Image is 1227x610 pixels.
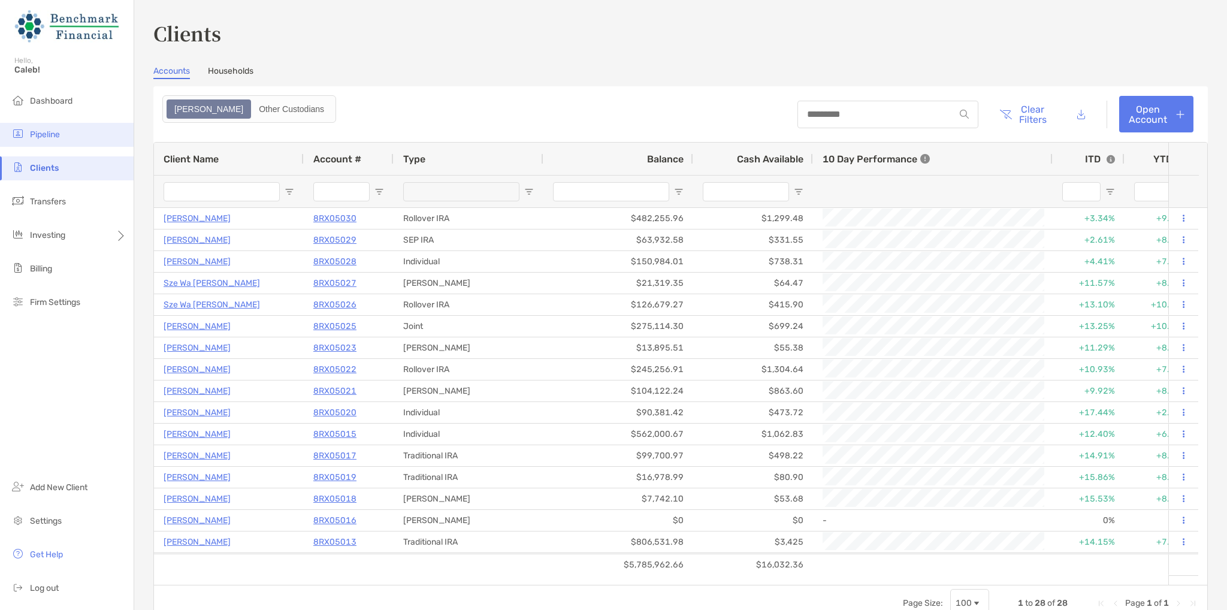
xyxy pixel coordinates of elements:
div: [PERSON_NAME] [394,510,543,531]
div: +7.98% [1125,359,1196,380]
div: +10.86% [1125,316,1196,337]
div: $482,255.96 [543,208,693,229]
span: Log out [30,583,59,593]
h3: Clients [153,19,1208,47]
div: [PERSON_NAME] [394,273,543,294]
a: 8RX05025 [313,319,356,334]
a: 8RX05021 [313,383,356,398]
p: [PERSON_NAME] [164,534,231,549]
div: $104,122.24 [543,381,693,401]
div: +2.61% [1053,229,1125,250]
p: [PERSON_NAME] [164,362,231,377]
a: 8RX05016 [313,513,356,528]
div: $99,700.97 [543,445,693,466]
a: [PERSON_NAME] [164,427,231,442]
div: segmented control [162,95,336,123]
p: Sze Wa [PERSON_NAME] [164,297,260,312]
div: +4.41% [1053,251,1125,272]
a: 8RX05027 [313,276,356,291]
div: $3,425 [693,532,813,552]
input: Balance Filter Input [553,182,669,201]
div: +10.93% [1053,359,1125,380]
div: +7.77% [1125,532,1196,552]
span: Get Help [30,549,63,560]
span: 28 [1057,598,1068,608]
div: Last Page [1188,599,1198,608]
div: Zoe [168,101,250,117]
a: 8RX05019 [313,470,356,485]
input: Account # Filter Input [313,182,370,201]
input: YTD Filter Input [1134,182,1172,201]
a: [PERSON_NAME] [164,319,231,334]
div: Individual [394,251,543,272]
div: $53.68 [693,488,813,509]
a: 8RX05030 [313,211,356,226]
div: Rollover IRA [394,294,543,315]
div: Individual [394,402,543,423]
button: Open Filter Menu [674,187,684,197]
p: [PERSON_NAME] [164,491,231,506]
img: billing icon [11,261,25,275]
p: [PERSON_NAME] [164,513,231,528]
a: [PERSON_NAME] [164,232,231,247]
img: firm-settings icon [11,294,25,309]
p: 8RX05026 [313,297,356,312]
p: 8RX05020 [313,405,356,420]
div: Rollover IRA [394,208,543,229]
img: clients icon [11,160,25,174]
span: Cash Available [737,153,803,165]
p: [PERSON_NAME] [164,340,231,355]
input: Client Name Filter Input [164,182,280,201]
a: [PERSON_NAME] [164,383,231,398]
div: $863.60 [693,381,813,401]
div: $0 [693,553,813,574]
p: 8RX05029 [313,232,356,247]
button: Open Filter Menu [374,187,384,197]
div: +10.70% [1125,294,1196,315]
img: pipeline icon [11,126,25,141]
a: 8RX05023 [313,340,356,355]
div: 100 [956,598,972,608]
div: $699.24 [693,316,813,337]
div: 0% [1125,510,1196,531]
a: [PERSON_NAME] [164,405,231,420]
div: $1,299.48 [693,208,813,229]
a: 8RX05013 [313,534,356,549]
div: +8.49% [1125,229,1196,250]
div: [PERSON_NAME] [394,337,543,358]
div: $473.72 [693,402,813,423]
p: [PERSON_NAME] [164,254,231,269]
a: Households [208,66,253,79]
p: 8RX05028 [313,254,356,269]
div: +9.46% [1125,208,1196,229]
div: Rollover IRA [394,359,543,380]
div: +8.60% [1125,488,1196,509]
span: Account # [313,153,361,165]
div: $7,742.10 [543,488,693,509]
div: $0 [543,553,693,574]
a: [PERSON_NAME] [164,448,231,463]
p: 8RX05015 [313,427,356,442]
div: $498.22 [693,445,813,466]
div: Individual [394,424,543,445]
button: Open Filter Menu [285,187,294,197]
img: Zoe Logo [14,5,119,48]
div: +14.15% [1053,532,1125,552]
p: 8RX05018 [313,491,356,506]
div: $0 [543,510,693,531]
span: Caleb! [14,65,126,75]
div: Other Custodians [252,101,331,117]
button: Open Filter Menu [1105,187,1115,197]
input: Cash Available Filter Input [703,182,789,201]
div: [PERSON_NAME] [394,488,543,509]
div: +3.34% [1053,208,1125,229]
